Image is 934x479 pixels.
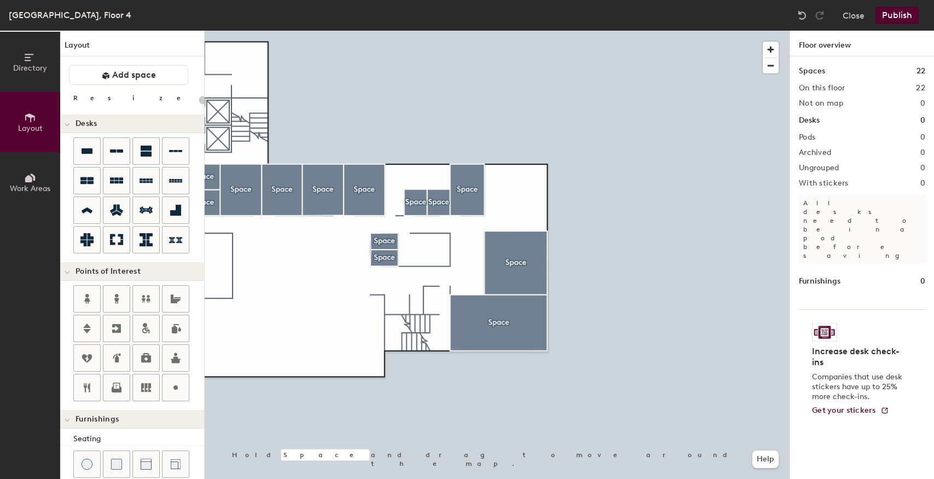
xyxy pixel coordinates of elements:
[812,406,889,415] a: Get your stickers
[812,372,906,402] p: Companies that use desk stickers have up to 25% more check-ins.
[920,179,925,188] h2: 0
[875,7,919,24] button: Publish
[799,84,845,93] h2: On this floor
[76,267,141,276] span: Points of Interest
[920,133,925,142] h2: 0
[69,65,188,85] button: Add space
[920,114,925,126] h1: 0
[82,459,92,470] img: Stool
[812,323,837,342] img: Sticker logo
[812,406,876,415] span: Get your stickers
[920,275,925,287] h1: 0
[76,415,119,424] span: Furnishings
[170,459,181,470] img: Couch (corner)
[920,99,925,108] h2: 0
[13,64,47,73] span: Directory
[812,346,906,368] h4: Increase desk check-ins
[752,451,779,468] button: Help
[799,133,815,142] h2: Pods
[790,31,934,56] h1: Floor overview
[799,179,849,188] h2: With stickers
[76,119,97,128] span: Desks
[18,124,43,133] span: Layout
[111,459,122,470] img: Cushion
[73,94,194,102] div: Resize
[799,65,825,77] h1: Spaces
[799,275,840,287] h1: Furnishings
[920,164,925,172] h2: 0
[162,451,189,478] button: Couch (corner)
[103,451,130,478] button: Cushion
[799,148,831,157] h2: Archived
[843,7,865,24] button: Close
[9,8,131,22] div: [GEOGRAPHIC_DATA], Floor 4
[799,164,839,172] h2: Ungrouped
[916,65,925,77] h1: 22
[797,10,808,21] img: Undo
[141,459,152,470] img: Couch (middle)
[799,114,820,126] h1: Desks
[916,84,925,93] h2: 22
[10,184,50,193] span: Work Areas
[73,433,204,445] div: Seating
[112,70,156,80] span: Add space
[799,99,843,108] h2: Not on map
[920,148,925,157] h2: 0
[73,451,101,478] button: Stool
[814,10,825,21] img: Redo
[60,39,204,56] h1: Layout
[132,451,160,478] button: Couch (middle)
[799,194,925,264] p: All desks need to be in a pod before saving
